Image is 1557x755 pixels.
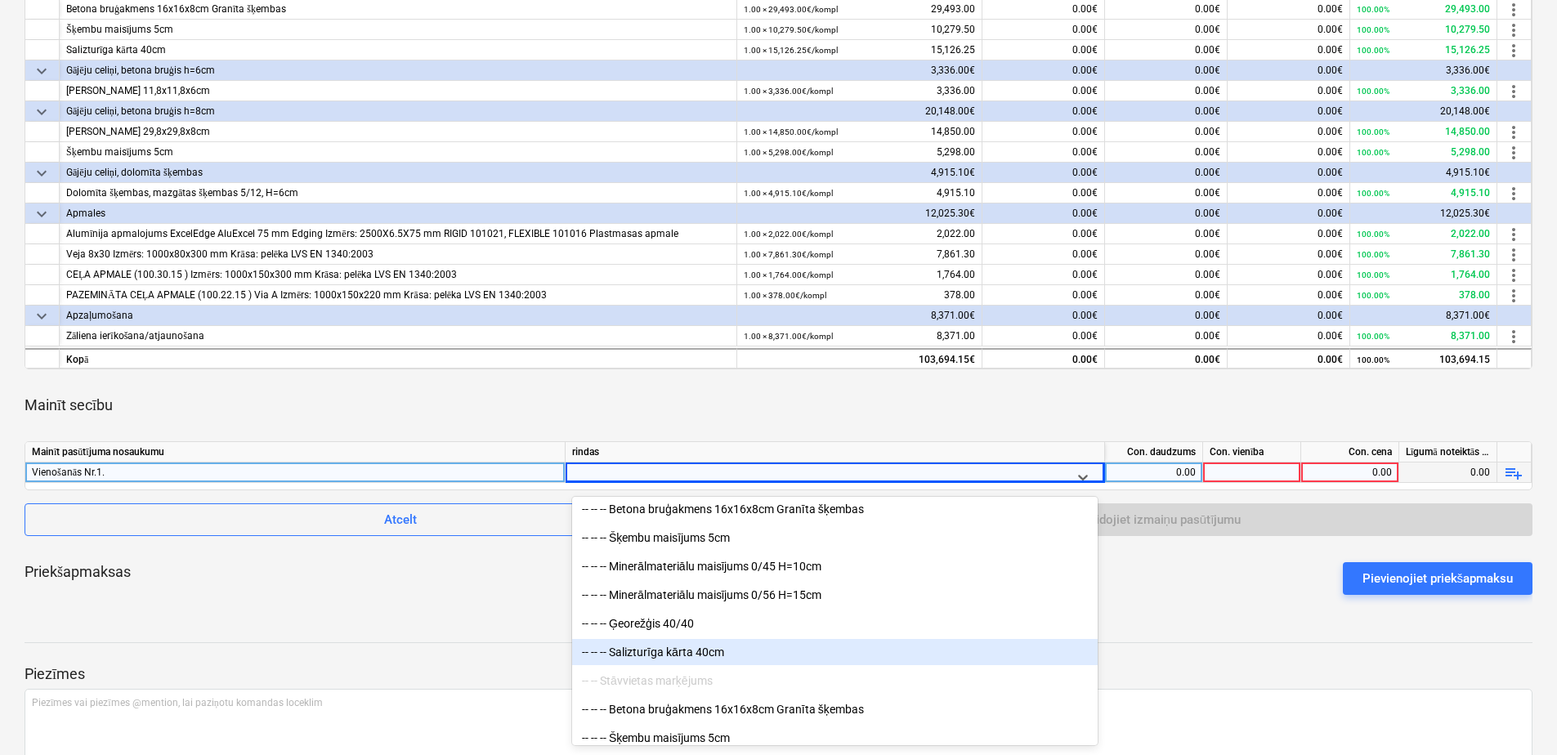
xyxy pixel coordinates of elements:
[1357,230,1389,239] small: 100.00%
[66,306,730,326] div: Apzaļumošana
[1475,677,1557,755] iframe: Chat Widget
[744,285,975,306] div: 378.00
[1357,142,1490,163] div: 5,298.00
[572,553,1098,579] div: -- -- -- Minerālmateriālu maisījums 0/45 H=10cm
[1318,187,1343,199] span: 0.00€
[1195,126,1220,137] span: 0.00€
[1357,87,1389,96] small: 100.00%
[737,101,982,122] div: 20,148.00€
[1072,146,1098,158] span: 0.00€
[1362,568,1514,589] div: Pievienojiet priekšapmaksu
[66,224,730,244] div: Alumīnija apmalojums ExcelEdge AluExcel 75 mm Edging Izmērs: 2500X6.5X75 mm RIGID 101021, FLEXIBL...
[66,60,730,81] div: Gājēju celiņi, betona bruģis h=6cm
[66,81,730,101] div: [PERSON_NAME] 11,8x11,8x6cm
[1195,146,1220,158] span: 0.00€
[1228,163,1350,183] div: 0.00€
[744,148,833,157] small: 1.00 × 5,298.00€ / kompl
[1357,224,1490,244] div: 2,022.00
[572,496,1098,522] div: -- -- -- Betona bruģakmens 16x16x8cm Granīta šķembas
[32,163,51,183] span: keyboard_arrow_down
[1357,291,1389,300] small: 100.00%
[1105,348,1228,369] div: 0.00€
[1301,442,1399,462] div: Con. cena
[1318,146,1343,158] span: 0.00€
[1112,462,1196,483] div: 0.00
[66,122,730,142] div: [PERSON_NAME] 29,8x29,8x8cm
[1318,269,1343,280] span: 0.00€
[1357,250,1389,259] small: 100.00%
[982,101,1105,122] div: 0.00€
[572,639,1098,665] div: -- -- -- Salizturīga kārta 40cm
[1343,562,1533,595] button: Pievienojiet priekšapmaksu
[744,25,838,34] small: 1.00 × 10,279.50€ / kompl
[1357,81,1490,101] div: 3,336.00
[66,40,730,60] div: Salizturīga kārta 40cm
[66,265,730,285] div: CEĻA APMALE (100.30.15 ) Izmērs: 1000x150x300 mm Krāsa: pelēka LVS EN 1340:2003
[1504,143,1523,163] span: more_vert
[32,306,51,326] span: keyboard_arrow_down
[1105,203,1228,224] div: 0.00€
[744,250,833,259] small: 1.00 × 7,861.30€ / kompl
[1318,3,1343,15] span: 0.00€
[1318,248,1343,260] span: 0.00€
[66,244,730,265] div: Veja 8x30 Izmērs: 1000x80x300 mm Krāsa: pelēka LVS EN 1340:2003
[982,60,1105,81] div: 0.00€
[1195,44,1220,56] span: 0.00€
[1072,228,1098,239] span: 0.00€
[32,102,51,122] span: keyboard_arrow_down
[566,442,1105,462] div: rindas
[1399,462,1497,483] div: 0.00
[744,326,975,346] div: 8,371.00
[744,270,833,279] small: 1.00 × 1,764.00€ / kompl
[1357,183,1490,203] div: 4,915.10
[737,348,982,369] div: 103,694.15€
[1195,85,1220,96] span: 0.00€
[1318,44,1343,56] span: 0.00€
[384,509,417,530] div: Atcelt
[32,204,51,224] span: keyboard_arrow_down
[1350,163,1497,183] div: 4,915.10€
[1357,5,1389,14] small: 100.00%
[572,525,1098,551] div: -- -- -- Šķembu maisījums 5cm
[1105,101,1228,122] div: 0.00€
[1228,101,1350,122] div: 0.00€
[1195,248,1220,260] span: 0.00€
[1357,265,1490,285] div: 1,764.00
[1072,330,1098,342] span: 0.00€
[744,265,975,285] div: 1,764.00
[744,244,975,265] div: 7,861.30
[744,46,838,55] small: 1.00 × 15,126.25€ / kompl
[1105,306,1228,326] div: 0.00€
[572,696,1098,722] div: -- -- -- Betona bruģakmens 16x16x8cm Granīta šķembas
[744,183,975,203] div: 4,915.10
[1357,189,1389,198] small: 100.00%
[1399,442,1497,462] div: Līgumā noteiktās izmaksas
[1072,3,1098,15] span: 0.00€
[1357,122,1490,142] div: 14,850.00
[737,163,982,183] div: 4,915.10€
[1318,330,1343,342] span: 0.00€
[32,462,558,482] div: Vienošanās Nr.1.
[744,189,833,198] small: 1.00 × 4,915.10€ / kompl
[572,610,1098,637] div: -- -- -- Ģeorežģis 40/40
[1357,127,1389,136] small: 100.00%
[1072,187,1098,199] span: 0.00€
[1318,228,1343,239] span: 0.00€
[572,725,1098,751] div: -- -- -- Šķembu maisījums 5cm
[1504,225,1523,244] span: more_vert
[1504,463,1523,483] span: playlist_add
[66,20,730,40] div: Šķembu maisījums 5cm
[1357,148,1389,157] small: 100.00%
[572,668,1098,694] div: -- -- Stāvvietas marķējums
[1072,44,1098,56] span: 0.00€
[1072,24,1098,35] span: 0.00€
[1357,46,1389,55] small: 100.00%
[1195,228,1220,239] span: 0.00€
[1308,462,1392,483] div: 0.00
[1350,101,1497,122] div: 20,148.00€
[25,442,566,462] div: Mainīt pasūtījuma nosaukumu
[744,291,826,300] small: 1.00 × 378.00€ / kompl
